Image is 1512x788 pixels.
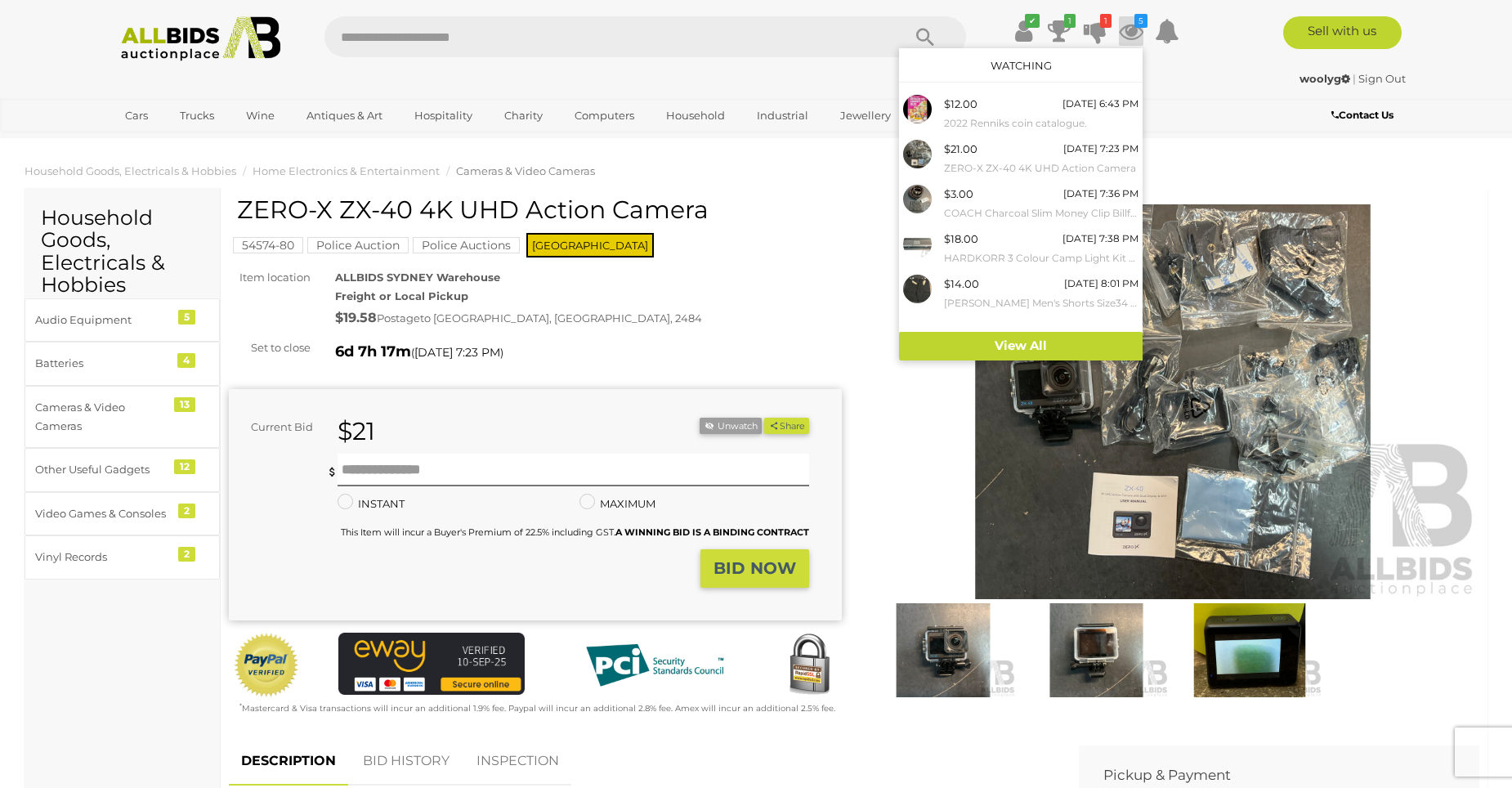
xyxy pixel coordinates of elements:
[335,289,468,302] strong: Freight or Local Pickup
[870,603,1016,696] img: ZERO-X ZX-40 4K UHD Action Camera
[944,159,1138,177] small: ZERO-X ZX-40 4K UHD Action Camera
[1300,72,1353,85] a: woolyg
[1062,230,1138,248] div: [DATE] 7:38 PM
[700,418,762,435] li: Unwatch this item
[414,345,500,360] span: [DATE] 7:23 PM
[903,275,932,303] img: 54574-42a.jpeg
[35,398,170,437] div: Cameras & Video Cameras
[944,277,979,290] span: $14.00
[884,16,966,57] button: Search
[899,271,1143,316] a: $14.00 [DATE] 8:01 PM [PERSON_NAME] Men's Shorts Size34 & 38 - Lot of 2
[899,181,1143,226] a: $3.00 [DATE] 7:36 PM COACH Charcoal Slim Money Clip Billfold [PERSON_NAME] & [PERSON_NAME] Belt
[1100,14,1112,28] i: 1
[335,310,377,325] strong: $19.58
[579,495,655,513] label: MAXIMUM
[830,102,901,129] a: Jewellery
[229,418,325,437] div: Current Bid
[700,549,809,588] button: BID NOW
[526,233,654,257] span: [GEOGRAPHIC_DATA]
[413,237,520,253] mark: Police Auctions
[1283,16,1402,49] a: Sell with us
[420,311,702,325] span: to [GEOGRAPHIC_DATA], [GEOGRAPHIC_DATA], 2484
[764,418,809,435] button: Share
[494,102,553,129] a: Charity
[944,187,973,200] span: $3.00
[944,97,977,110] span: $12.00
[217,268,323,287] div: Item location
[239,703,835,714] small: Mastercard & Visa transactions will incur an additional 1.9% fee. Paypal will incur an additional...
[233,633,300,698] img: Official PayPal Seal
[338,633,525,695] img: eWAY Payment Gateway
[25,448,220,491] a: Other Useful Gadgets 12
[178,310,195,325] div: 5
[341,526,809,538] small: This Item will incur a Buyer's Premium of 22.5% including GST.
[335,307,842,330] div: Postage
[169,102,225,129] a: Trucks
[1047,16,1071,46] a: 1
[1331,109,1393,121] b: Contact Us
[235,102,285,129] a: Wine
[1177,603,1322,696] img: ZERO-X ZX-40 4K UHD Action Camera
[41,207,204,297] h2: Household Goods, Electricals & Hobbies
[944,204,1138,222] small: COACH Charcoal Slim Money Clip Billfold [PERSON_NAME] & [PERSON_NAME] Belt
[944,114,1138,132] small: 2022 Renniks coin catalogue.
[1064,14,1076,28] i: 1
[335,343,411,360] strong: 6d 7h 17m
[174,397,195,412] div: 13
[335,271,500,284] strong: ALLBIDS SYDNEY Warehouse
[35,354,170,373] div: Batteries
[1103,768,1430,783] h2: Pickup & Payment
[177,353,195,368] div: 4
[456,164,595,177] a: Cameras & Video Cameras
[1119,16,1143,46] a: 5
[1358,72,1406,85] a: Sign Out
[615,526,809,538] b: A WINNING BID IS A BINDING CONTRACT
[1300,72,1350,85] strong: woolyg
[573,633,736,698] img: PCI DSS compliant
[899,136,1143,181] a: $21.00 [DATE] 7:23 PM ZERO-X ZX-40 4K UHD Action Camera
[944,249,1138,267] small: HARDKORR 3 Colour Camp Light Kit with Case - ORP $159
[25,298,220,342] a: Audio Equipment 5
[338,416,375,446] strong: $21
[25,164,236,177] a: Household Goods, Electricals & Hobbies
[944,142,977,155] span: $21.00
[944,232,978,245] span: $18.00
[655,102,736,129] a: Household
[464,737,571,786] a: INSPECTION
[35,311,170,329] div: Audio Equipment
[746,102,819,129] a: Industrial
[1083,16,1107,46] a: 1
[903,185,932,213] img: 54574-67a.jpeg
[114,129,252,156] a: [GEOGRAPHIC_DATA]
[1011,16,1036,46] a: ✔
[233,237,303,253] mark: 54574-80
[903,140,932,168] img: 54574-80a.jpeg
[253,164,440,177] a: Home Electronics & Entertainment
[1024,603,1170,696] img: ZERO-X ZX-40 4K UHD Action Camera
[1353,72,1356,85] span: |
[338,495,405,513] label: INSTANT
[174,459,195,474] div: 12
[25,342,220,385] a: Batteries 4
[217,338,323,357] div: Set to close
[233,239,303,252] a: 54574-80
[35,548,170,566] div: Vinyl Records
[1063,185,1138,203] div: [DATE] 7:36 PM
[1063,140,1138,158] div: [DATE] 7:23 PM
[991,59,1052,72] a: Watching
[35,460,170,479] div: Other Useful Gadgets
[307,237,409,253] mark: Police Auction
[25,535,220,579] a: Vinyl Records 2
[296,102,393,129] a: Antiques & Art
[1134,14,1147,28] i: 5
[1331,106,1398,124] a: Contact Us
[944,294,1138,312] small: [PERSON_NAME] Men's Shorts Size34 & 38 - Lot of 2
[1025,14,1040,28] i: ✔
[112,16,289,61] img: Allbids.com.au
[307,239,409,252] a: Police Auction
[1062,95,1138,113] div: [DATE] 6:43 PM
[903,230,932,258] img: 54574-65a.jpeg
